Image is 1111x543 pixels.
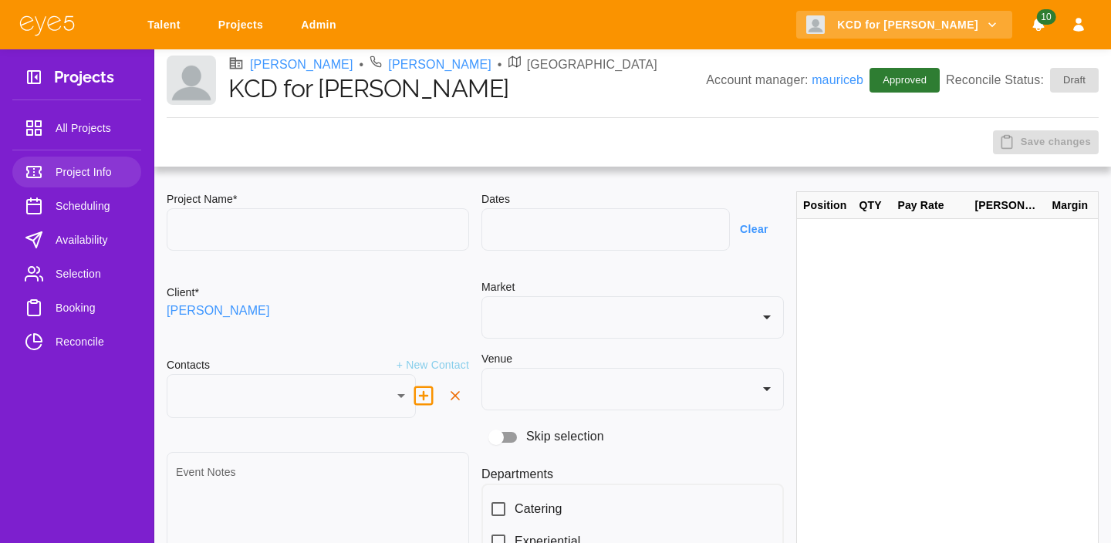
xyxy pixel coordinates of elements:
span: Reconcile [56,332,129,351]
h6: Project Name* [167,191,469,208]
a: Scheduling [12,191,141,221]
a: Projects [208,11,279,39]
h6: Market [481,279,784,296]
h6: Venue [481,351,512,368]
li: • [498,56,502,74]
p: Account manager: [706,71,863,89]
h6: Client* [167,285,199,302]
a: Booking [12,292,141,323]
h6: Dates [481,191,784,208]
div: Skip selection [481,423,784,452]
span: Availability [56,231,129,249]
button: Notifications [1025,11,1052,39]
button: KCD for [PERSON_NAME] [796,11,1012,39]
a: Selection [12,258,141,289]
p: [GEOGRAPHIC_DATA] [527,56,657,74]
div: Margin [1045,192,1099,219]
button: Open [756,306,778,328]
span: Booking [56,298,129,317]
div: Pay Rate [891,192,968,219]
p: + New Contact [397,357,469,374]
li: • [360,56,364,74]
h6: Contacts [167,357,210,374]
span: 10 [1036,9,1055,25]
a: Availability [12,224,141,255]
h6: Departments [481,464,784,484]
h3: Projects [54,68,114,92]
button: Clear [730,215,784,244]
div: [PERSON_NAME] [968,192,1045,219]
a: Admin [291,11,352,39]
span: Draft [1054,73,1095,88]
span: Catering [515,500,562,518]
a: mauriceb [812,73,863,86]
a: [PERSON_NAME] [167,302,270,320]
img: Client logo [806,15,825,34]
a: Reconcile [12,326,141,357]
div: Position [797,192,853,219]
a: Project Info [12,157,141,187]
h1: KCD for [PERSON_NAME] [228,74,706,103]
a: [PERSON_NAME] [388,56,491,74]
button: delete [441,382,469,410]
span: Scheduling [56,197,129,215]
a: All Projects [12,113,141,143]
div: QTY [853,192,891,219]
span: Selection [56,265,129,283]
button: delete [406,378,441,413]
a: Talent [137,11,196,39]
img: eye5 [19,14,76,36]
span: Project Info [56,163,129,181]
span: Approved [873,73,936,88]
img: Client logo [167,56,216,105]
button: Open [756,378,778,400]
a: [PERSON_NAME] [250,56,353,74]
p: Reconcile Status: [946,68,1099,93]
span: All Projects [56,119,129,137]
